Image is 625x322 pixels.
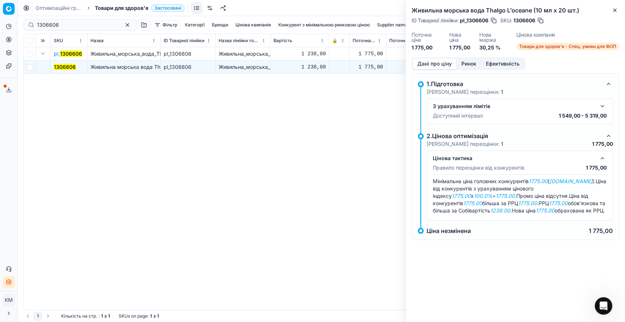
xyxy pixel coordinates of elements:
dd: 30,25 % [479,44,507,51]
a: Оптимізаційні групи [36,4,82,12]
span: pl_1306606 [460,17,488,24]
div: 2.Цінова оптимізація [427,132,601,140]
button: 1306606 [54,63,76,71]
div: Живильна_морська_вода_Thalgo_L’oceane_(10_мл_х_20_шт.) [219,50,267,58]
div: З урахуванням лімітів [433,103,595,110]
span: Застосовані [151,4,185,12]
button: Ефективність [481,59,524,69]
dt: Нова маржа [479,32,507,42]
span: 1306606 [513,17,535,24]
span: 🔒 [332,38,338,44]
mark: 1306606 [54,64,76,70]
strong: з [104,313,107,319]
span: SKUs on page : [119,313,149,319]
button: Категорії [182,21,208,29]
div: 1 775,00 [389,50,438,58]
span: Нова ціна обрахована як РРЦ. [512,207,605,214]
em: 1775.00 [452,193,471,199]
button: Фільтр [151,21,181,29]
button: 1 [34,312,42,321]
span: КM [3,295,14,306]
em: 1775.00 [536,207,555,214]
p: Ціна незмінена [427,228,471,234]
button: pl_1306606 [54,50,82,58]
nav: breadcrumb [36,4,185,12]
dt: Цінова кампанія [516,32,619,40]
button: Ринок [457,59,481,69]
span: Товари для здоров'яЗастосовані [95,4,185,12]
em: 1775.00 [463,200,482,206]
strong: з [153,313,156,319]
em: [DOMAIN_NAME] [550,178,592,184]
span: Товари для здоров'я [95,4,148,12]
div: Живильна_морська_вода_Thalgo_L’oceane_(10_мл_х_20_шт.) [219,63,267,71]
span: Ціна від конкурентів з урахуванням цінового індексу x = . [433,178,606,199]
strong: 1 [157,313,159,319]
div: pl_1306606 [164,50,212,58]
span: Вартість [274,38,292,44]
p: [PERSON_NAME] переоцінки: [427,88,503,96]
span: Поточна промо ціна [389,38,431,44]
span: Назва лінійки товарів [219,38,260,44]
div: 1 775,00 [353,50,383,58]
dt: Поточна ціна [412,32,440,42]
strong: 1 [501,89,503,95]
span: ID Товарної лінійки [164,38,204,44]
div: 1.Підготовка [427,79,601,88]
span: pl_ [54,50,82,58]
div: 1 775,00 [353,63,383,71]
button: Go to previous page [23,312,32,321]
div: Цінова тактика [433,155,595,162]
nav: pagination [23,312,52,321]
p: 1 775,00 [586,164,607,171]
button: Go to next page [44,312,52,321]
em: 100.0% [474,193,492,199]
button: Expand all [38,36,47,45]
div: 1 238,00 [274,50,326,58]
strong: 1 [108,313,110,319]
button: Expand [38,49,47,58]
span: SKU [54,38,63,44]
span: Поточна ціна [353,38,376,44]
h2: Живильна морська вода Thalgo L’oceane (10 мл х 20 шт.) [412,6,619,15]
span: Промо ціна відсутня. [516,193,569,199]
button: Бренди [209,21,231,29]
div: 1 238,00 [274,63,326,71]
span: Мінімальна ціна головних конкурентів ( ). [433,178,596,184]
button: Supplier name [374,21,410,29]
div: pl_1306606 [164,63,212,71]
p: 1 775,00 [592,140,613,148]
span: Назва [90,38,104,44]
strong: 1 [150,313,152,319]
mark: 1306606 [60,51,82,57]
button: Цінова кампанія [232,21,274,29]
em: 1775.00 [529,178,548,184]
p: Доступний інтервал [433,112,483,119]
div: : [61,313,110,319]
span: ID Товарної лінійки : [412,18,458,23]
button: Конкурент з мінімальною ринковою ціною [275,21,373,29]
iframe: Intercom live chat [595,297,612,315]
button: Дані про ціну [413,59,457,69]
span: SKU : [500,18,512,23]
span: Живильна_морська_вода_Thalgo_L’oceane_(10_мл_х_20_шт.) [90,51,240,57]
dt: Нова ціна [449,32,470,42]
strong: 1 [501,141,503,147]
em: 1775.00 [518,200,537,206]
strong: 1 [101,313,103,319]
button: КM [3,294,15,306]
span: Живильна морська вода Thalgo L’oceane (10 мл х 20 шт.) [90,64,234,70]
input: Пошук по SKU або назві [37,21,117,29]
span: Товари для здоров'я - Спец. умови для ФОП [516,43,619,50]
em: 1238.00 [490,207,510,214]
em: 1775.00 [549,200,568,206]
p: Правило переоцінки від конкурентів [433,164,524,171]
dd: 1 775,00 [449,44,470,51]
em: 1775.00 [496,193,515,199]
dd: 1 775,00 [412,44,440,51]
p: 1 549,00 - 5 319,00 [559,112,607,119]
span: Кількість на стр. [61,313,97,319]
div: 1 775,00 [389,63,438,71]
p: 1 775,00 [589,228,613,234]
p: [PERSON_NAME] переоцінки: [427,140,503,148]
